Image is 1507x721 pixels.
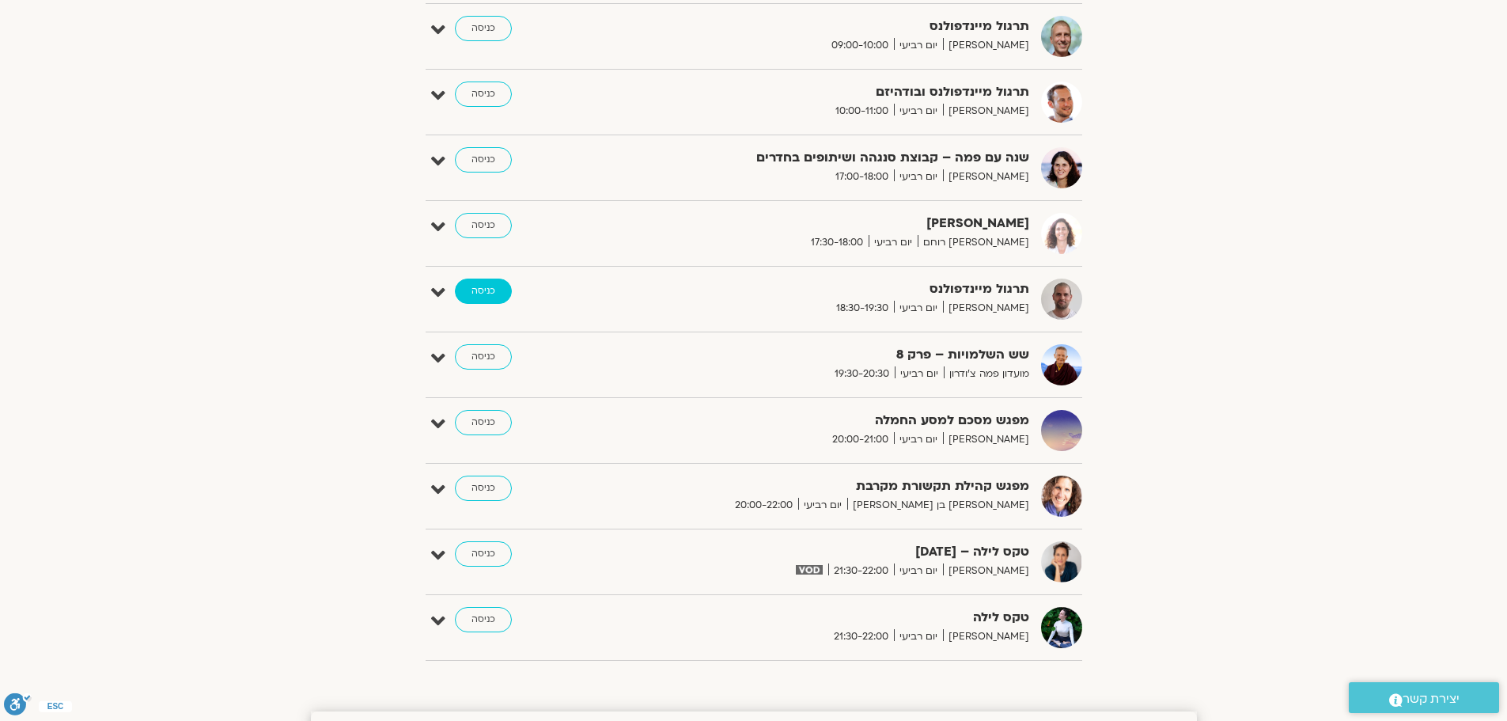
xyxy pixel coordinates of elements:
[798,497,847,514] span: יום רביעי
[642,279,1029,300] strong: תרגול מיינדפולנס
[943,300,1029,317] span: [PERSON_NAME]
[455,410,512,435] a: כניסה
[894,300,943,317] span: יום רביעי
[918,234,1029,251] span: [PERSON_NAME] רוחם
[943,169,1029,185] span: [PERSON_NAME]
[455,344,512,370] a: כניסה
[895,366,944,382] span: יום רביעי
[828,628,894,645] span: 21:30-22:00
[1349,682,1499,713] a: יצירת קשר
[943,431,1029,448] span: [PERSON_NAME]
[1403,689,1460,710] span: יצירת קשר
[943,103,1029,120] span: [PERSON_NAME]
[455,213,512,238] a: כניסה
[847,497,1029,514] span: [PERSON_NAME] בן [PERSON_NAME]
[943,37,1029,54] span: [PERSON_NAME]
[455,279,512,304] a: כניסה
[829,366,895,382] span: 19:30-20:30
[894,37,943,54] span: יום רביעי
[455,147,512,173] a: כניסה
[826,37,894,54] span: 09:00-10:00
[894,103,943,120] span: יום רביעי
[455,476,512,501] a: כניסה
[642,82,1029,103] strong: תרגול מיינדפולנס ובודהיזם
[796,565,822,575] img: vodicon
[805,234,869,251] span: 17:30-18:00
[455,16,512,41] a: כניסה
[830,169,894,185] span: 17:00-18:00
[944,366,1029,382] span: מועדון פמה צ'ודרון
[894,563,943,579] span: יום רביעי
[894,628,943,645] span: יום רביעי
[642,410,1029,431] strong: מפגש מסכם למסע החמלה
[827,431,894,448] span: 20:00-21:00
[828,563,894,579] span: 21:30-22:00
[894,169,943,185] span: יום רביעי
[869,234,918,251] span: יום רביעי
[642,147,1029,169] strong: שנה עם פמה – קבוצת סנגהה ושיתופים בחדרים
[642,344,1029,366] strong: שש השלמויות – פרק 8
[642,607,1029,628] strong: טקס לילה
[455,541,512,567] a: כניסה
[642,541,1029,563] strong: טקס לילה – [DATE]
[455,82,512,107] a: כניסה
[894,431,943,448] span: יום רביעי
[830,103,894,120] span: 10:00-11:00
[642,16,1029,37] strong: תרגול מיינדפולנס
[642,213,1029,234] strong: [PERSON_NAME]
[943,628,1029,645] span: [PERSON_NAME]
[831,300,894,317] span: 18:30-19:30
[642,476,1029,497] strong: מפגש קהילת תקשורת מקרבת
[729,497,798,514] span: 20:00-22:00
[455,607,512,632] a: כניסה
[943,563,1029,579] span: [PERSON_NAME]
